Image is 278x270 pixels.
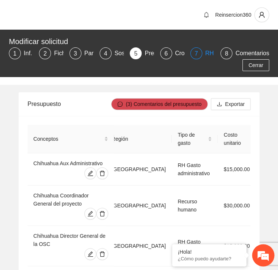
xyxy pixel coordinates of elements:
[122,4,140,21] div: Minimizar ventana de chat en vivo
[217,101,222,107] span: download
[39,38,125,47] div: Chatee con nosotros ahora
[69,47,94,59] div: 3Participantes
[84,47,125,59] div: Participantes
[104,50,107,57] span: 4
[172,226,218,266] td: RH Gasto administrativo
[84,208,96,220] button: edit
[96,167,108,179] button: delete
[106,186,172,226] td: [GEOGRAPHIC_DATA]
[106,125,172,153] th: Región
[28,93,111,114] div: Presupuesto
[4,186,142,212] textarea: Escriba su mensaje y pulse “Intro”
[96,208,108,220] button: delete
[33,232,108,248] div: Chihuahua Director General de la OSC
[39,47,63,59] div: 2Ficha T
[111,98,208,110] button: message(3) Comentarios del presupuesto
[84,167,96,179] button: edit
[85,170,96,176] span: edit
[175,47,214,59] div: Cronograma
[172,153,218,186] td: RH Gasto administrativo
[84,248,96,260] button: edit
[33,159,108,167] div: Chihuahua Aux Administrativo
[54,47,80,59] div: Ficha T
[201,12,212,18] span: bell
[225,100,245,108] span: Exportar
[114,47,158,59] div: Sostenibilidad
[220,47,269,59] div: 8Comentarios
[33,135,103,143] span: Conceptos
[172,186,218,226] td: Recurso humano
[195,50,198,57] span: 7
[225,50,228,57] span: 8
[85,251,96,257] span: edit
[43,50,47,57] span: 2
[126,100,201,108] span: (3) Comentarios del presupuesto
[218,125,259,153] th: Costo unitario
[43,91,103,166] span: Estamos en línea.
[145,47,184,59] div: Presupuesto
[160,47,184,59] div: 6Cronograma
[218,153,259,186] td: $15,000.00
[178,256,241,261] p: ¿Cómo puedo ayudarte?
[106,226,172,266] td: [GEOGRAPHIC_DATA]
[255,11,269,18] span: user
[85,211,96,217] span: edit
[28,125,114,153] th: Conceptos
[74,50,77,57] span: 3
[190,47,214,59] div: 7RH y Consultores
[235,47,269,59] div: Comentarios
[200,9,212,21] button: bell
[205,47,258,59] div: RH y Consultores
[96,248,108,260] button: delete
[9,36,265,47] div: Modificar solicitud
[9,47,33,59] div: 1Inf. General
[24,47,61,59] div: Inf. General
[13,50,17,57] span: 1
[97,251,108,257] span: delete
[254,7,269,22] button: user
[248,61,263,69] span: Cerrar
[178,249,241,255] div: ¡Hola!
[100,47,124,59] div: 4Sostenibilidad
[242,59,269,71] button: Cerrar
[172,125,218,153] th: Tipo de gasto
[33,191,108,208] div: Chihuahua Coordinador General del proyecto
[106,153,172,186] td: [GEOGRAPHIC_DATA]
[117,101,123,107] span: message
[134,50,138,57] span: 5
[97,211,108,217] span: delete
[218,186,259,226] td: $30,000.00
[211,98,250,110] button: downloadExportar
[178,131,206,147] span: Tipo de gasto
[97,170,108,176] span: delete
[130,47,154,59] div: 5Presupuesto
[215,12,251,18] span: Reinsercion360
[218,226,259,266] td: $15,000.00
[164,50,168,57] span: 6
